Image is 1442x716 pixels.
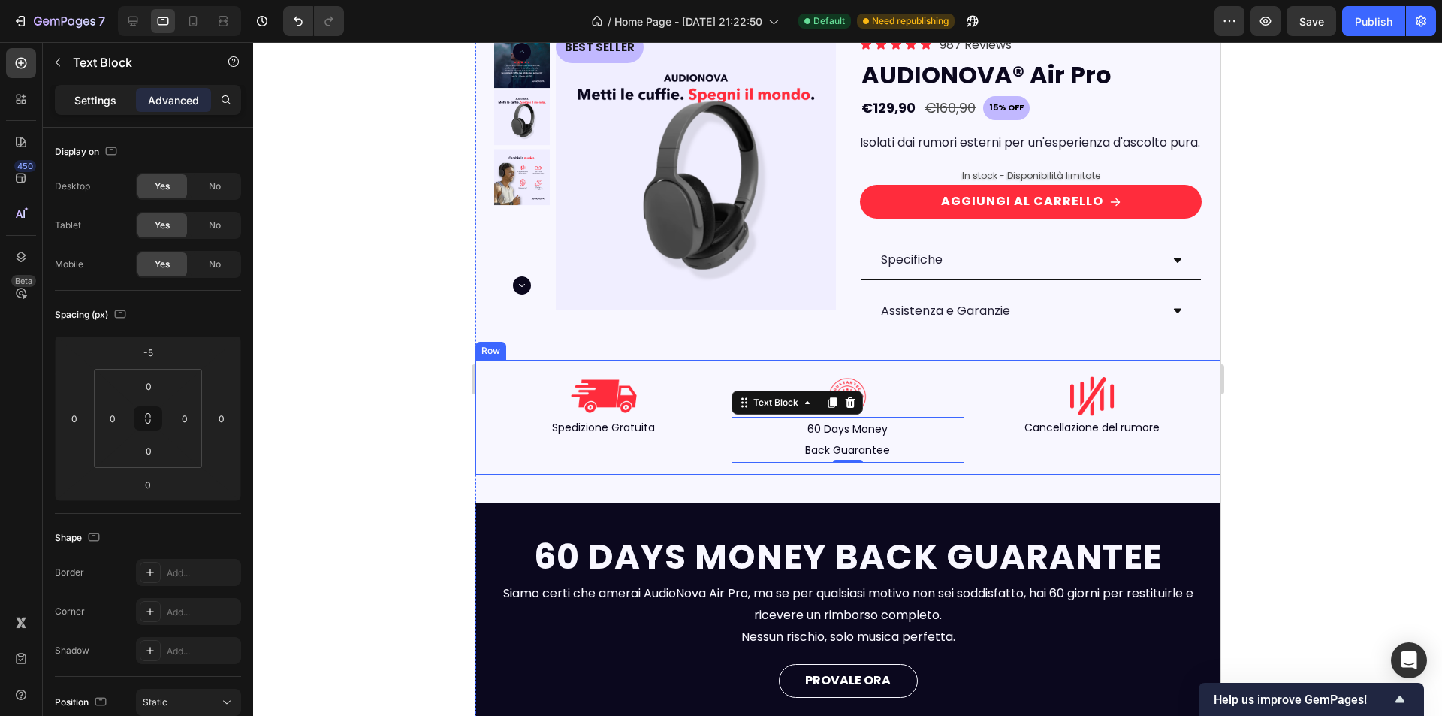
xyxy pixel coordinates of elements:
[385,56,442,76] div: €129,90
[133,341,163,364] input: -5
[134,440,164,462] input: 0px
[155,219,170,232] span: Yes
[448,56,502,76] div: €160,90
[55,528,103,548] div: Shape
[143,696,167,708] span: Static
[155,180,170,193] span: Yes
[475,42,1220,716] iframe: Design area
[38,1,56,19] button: Carousel Back Arrow
[167,645,237,658] div: Add...
[55,566,84,579] div: Border
[28,542,718,582] span: Siamo certi che amerai AudioNova Air Pro, ma se per qualsiasi motivo non sei soddisfatto, hai 60 ...
[549,378,684,393] span: Cancellazione del rumore
[134,375,164,397] input: 0px
[155,258,170,271] span: Yes
[210,407,233,430] input: 0
[73,53,201,71] p: Text Block
[330,630,415,647] strong: PROVALE ORA
[55,142,120,162] div: Display on
[1214,690,1409,708] button: Show survey - Help us improve GemPages!
[1391,642,1427,678] div: Open Intercom Messenger
[6,6,112,36] button: 7
[63,407,86,430] input: 0
[386,125,725,142] p: In stock - Disponibilità limitate
[385,16,726,50] h1: AUDIONOVA® Air Pro
[14,160,36,172] div: 450
[872,14,949,28] span: Need republishing
[55,180,90,193] div: Desktop
[813,14,845,28] span: Default
[406,260,535,277] span: Assistenza e Garanzie
[38,234,56,252] button: Carousel Next Arrow
[1342,6,1405,36] button: Publish
[283,6,344,36] div: Undo/Redo
[209,258,221,271] span: No
[209,180,221,193] span: No
[1299,15,1324,28] span: Save
[266,586,480,603] span: Nessun rischio, solo musica perfetta.
[101,407,124,430] input: 0px
[98,12,105,30] p: 7
[579,330,654,379] img: gempages_559793862957073264-6bcda28a-4d9b-4b1e-b7d3-0fcda5932e2f.png
[167,566,237,580] div: Add...
[3,302,28,316] div: Row
[55,693,110,713] div: Position
[136,689,241,716] button: Static
[11,275,36,287] div: Beta
[385,92,725,109] p: Isolati dai rumori esterni per un'esperienza d'ascolto pura.
[1355,14,1392,29] div: Publish
[275,354,326,367] div: Text Block
[1214,693,1391,707] span: Help us improve GemPages!
[332,379,412,394] span: 60 Days Money
[167,606,237,619] div: Add...
[335,330,410,379] img: gempages_559793862957073264-5aae44c9-b9d5-4fc1-a6c8-625db87f187a.png
[55,305,129,325] div: Spacing (px)
[1287,6,1336,36] button: Save
[59,491,687,539] strong: 60 DAYS MONEY BACK GUARANTEE
[173,407,196,430] input: 0px
[614,14,762,29] span: Home Page - [DATE] 21:22:50
[55,219,81,232] div: Tablet
[55,258,83,271] div: Mobile
[303,622,442,656] button: <p><strong>PROVALE ORA</strong></p>
[133,473,163,496] input: 0
[55,644,89,657] div: Shadow
[209,219,221,232] span: No
[514,59,548,71] span: 15% OFF
[91,330,166,379] img: gempages_559793862957073264-2b079b32-6e00-402d-be51-f7c043d4c3df.png
[77,378,179,393] span: Spedizione Gratuita
[55,605,85,618] div: Corner
[466,149,628,171] div: AGGIUNGI AL CARRELLO
[406,209,467,226] span: Specifiche
[608,14,611,29] span: /
[74,92,116,108] p: Settings
[148,92,199,108] p: Advanced
[385,143,726,177] button: AGGIUNGI AL CARRELLO
[330,400,415,415] span: Back Guarantee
